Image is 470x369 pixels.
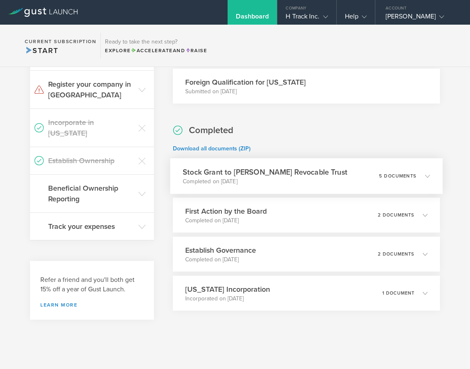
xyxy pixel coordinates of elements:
p: 2 documents [378,252,414,256]
h3: First Action by the Board [185,206,267,217]
div: Help [345,12,367,25]
h3: Establish Ownership [48,155,134,166]
div: Ready to take the next step?ExploreAccelerateandRaise [100,33,211,58]
span: and [131,48,186,53]
div: [PERSON_NAME] [386,12,456,25]
div: Dashboard [236,12,269,25]
h3: Beneficial Ownership Reporting [48,183,134,204]
a: Learn more [40,302,144,307]
h3: Establish Governance [185,245,256,256]
a: Download all documents (ZIP) [173,145,251,152]
p: Incorporated on [DATE] [185,295,270,303]
p: Completed on [DATE] [183,178,347,186]
h3: Stock Grant to [PERSON_NAME] Revocable Trust [183,166,347,178]
h2: Completed [189,125,233,136]
p: 1 document [382,291,414,295]
span: Raise [185,48,207,53]
p: Completed on [DATE] [185,256,256,264]
h2: Current Subscription [25,39,96,44]
h3: Ready to take the next step? [105,39,207,45]
h3: [US_STATE] Incorporation [185,284,270,295]
h3: Register your company in [GEOGRAPHIC_DATA] [48,79,134,100]
h3: Foreign Qualification for [US_STATE] [185,77,306,88]
span: Accelerate [131,48,173,53]
h3: Track your expenses [48,221,134,232]
h3: Incorporate in [US_STATE] [48,117,134,138]
span: Start [25,46,58,55]
p: 5 documents [379,174,416,178]
p: Submitted on [DATE] [185,88,306,96]
p: 2 documents [378,213,414,217]
div: H Track Inc. [286,12,328,25]
h3: Refer a friend and you'll both get 15% off a year of Gust Launch. [40,275,144,294]
p: Completed on [DATE] [185,217,267,225]
div: Explore [105,47,207,54]
iframe: Chat Widget [429,330,470,369]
